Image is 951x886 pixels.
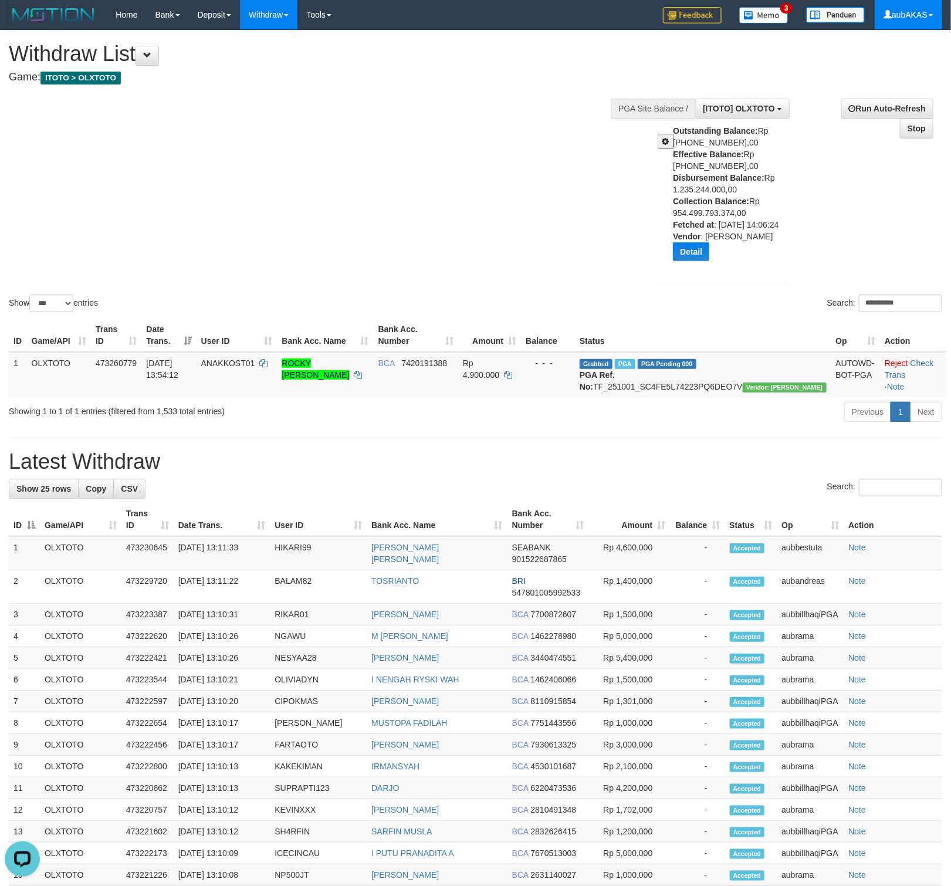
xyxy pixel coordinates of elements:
[371,576,419,586] a: TOSRIANTO
[575,319,831,352] th: Status
[371,805,439,814] a: [PERSON_NAME]
[9,669,40,691] td: 6
[282,359,349,380] a: ROCKY [PERSON_NAME]
[174,669,270,691] td: [DATE] 13:10:21
[589,843,671,864] td: Rp 5,000,000
[277,319,373,352] th: Bank Acc. Name: activate to sort column ascending
[174,864,270,886] td: [DATE] 13:10:08
[589,570,671,604] td: Rp 1,400,000
[777,843,844,864] td: aubbillhaqiPGA
[512,805,529,814] span: BCA
[671,799,725,821] td: -
[40,536,121,570] td: OLXTOTO
[121,647,174,669] td: 473222421
[5,5,40,40] button: Open LiveChat chat widget
[121,503,174,536] th: Trans ID: activate to sort column ascending
[671,625,725,647] td: -
[40,503,121,536] th: Game/API: activate to sort column ascending
[270,799,367,821] td: KEVINXXX
[512,631,529,641] span: BCA
[777,734,844,756] td: aubrama
[9,295,98,312] label: Show entries
[671,843,725,864] td: -
[371,870,439,880] a: [PERSON_NAME]
[777,503,844,536] th: Op: activate to sort column ascending
[270,536,367,570] td: HIKARI99
[848,827,866,836] a: Note
[270,604,367,625] td: RIKAR01
[113,479,145,499] a: CSV
[9,777,40,799] td: 11
[848,870,866,880] a: Note
[40,647,121,669] td: OLXTOTO
[673,150,744,159] b: Effective Balance:
[848,675,866,684] a: Note
[848,543,866,552] a: Note
[531,653,577,662] span: Copy 3440474551 to clipboard
[512,675,529,684] span: BCA
[374,319,458,352] th: Bank Acc. Number: activate to sort column ascending
[16,484,71,493] span: Show 25 rows
[512,610,529,619] span: BCA
[671,777,725,799] td: -
[9,536,40,570] td: 1
[512,718,529,728] span: BCA
[121,821,174,843] td: 473221602
[29,295,73,312] select: Showentries
[371,675,459,684] a: I NENGAH RYSKI WAH
[270,503,367,536] th: User ID: activate to sort column ascending
[589,821,671,843] td: Rp 1,200,000
[78,479,114,499] a: Copy
[512,740,529,749] span: BCA
[848,762,866,771] a: Note
[580,359,612,369] span: Grabbed
[841,99,933,119] a: Run Auto-Refresh
[174,821,270,843] td: [DATE] 13:10:12
[880,319,946,352] th: Action
[40,691,121,712] td: OLXTOTO
[270,691,367,712] td: CIPOKMAS
[730,632,765,642] span: Accepted
[671,647,725,669] td: -
[371,653,439,662] a: [PERSON_NAME]
[9,625,40,647] td: 4
[589,691,671,712] td: Rp 1,301,000
[859,295,942,312] input: Search:
[730,719,765,729] span: Accepted
[121,536,174,570] td: 473230645
[270,570,367,604] td: BALAM82
[141,319,196,352] th: Date Trans.: activate to sort column ascending
[458,319,521,352] th: Amount: activate to sort column ascending
[531,631,577,641] span: Copy 1462278980 to clipboard
[777,536,844,570] td: aubbestuta
[512,762,529,771] span: BCA
[371,696,439,706] a: [PERSON_NAME]
[9,352,27,397] td: 1
[121,864,174,886] td: 473221226
[9,691,40,712] td: 7
[848,696,866,706] a: Note
[673,125,795,270] div: Rp [PHONE_NUMBER],00 Rp [PHONE_NUMBER],00 Rp 1.235.244.000,00 Rp 954.499.793.374,00 : [DATE] 14:0...
[9,604,40,625] td: 3
[40,777,121,799] td: OLXTOTO
[174,734,270,756] td: [DATE] 13:10:17
[121,799,174,821] td: 473220757
[40,799,121,821] td: OLXTOTO
[777,691,844,712] td: aubbillhaqiPGA
[695,99,790,119] button: [ITOTO] OLXTOTO
[270,625,367,647] td: NGAWU
[730,610,765,620] span: Accepted
[174,712,270,734] td: [DATE] 13:10:17
[848,848,866,858] a: Note
[638,359,696,369] span: PGA Pending
[270,864,367,886] td: NP500JT
[671,536,725,570] td: -
[512,543,551,552] span: SEABANK
[174,536,270,570] td: [DATE] 13:11:33
[121,756,174,777] td: 473222800
[777,799,844,821] td: aubrama
[371,783,399,793] a: DARJO
[40,570,121,604] td: OLXTOTO
[121,604,174,625] td: 473223387
[671,691,725,712] td: -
